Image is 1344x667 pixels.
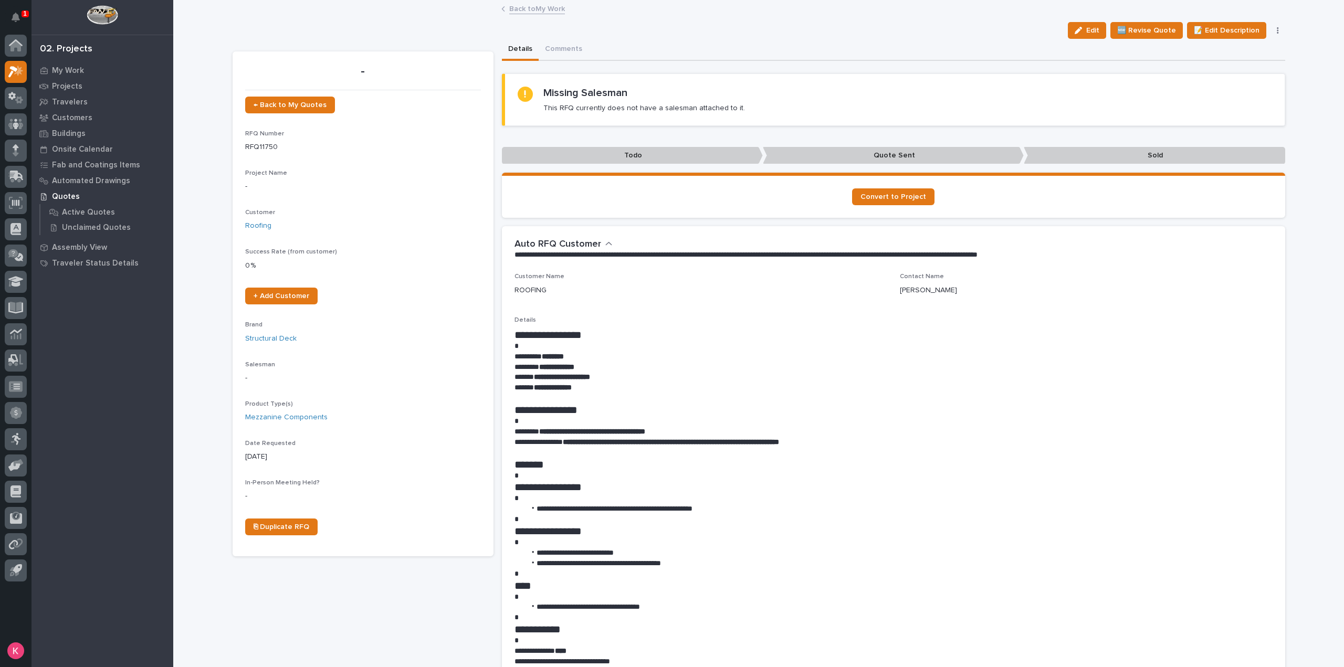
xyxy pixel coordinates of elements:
[245,209,275,216] span: Customer
[31,255,173,271] a: Traveler Status Details
[52,145,113,154] p: Onsite Calendar
[5,640,27,662] button: users-avatar
[245,451,481,462] p: [DATE]
[245,333,297,344] a: Structural Deck
[13,13,27,29] div: Notifications1
[514,239,613,250] button: Auto RFQ Customer
[31,125,173,141] a: Buildings
[860,193,926,200] span: Convert to Project
[52,192,80,202] p: Quotes
[87,5,118,25] img: Workspace Logo
[1024,147,1285,164] p: Sold
[245,412,328,423] a: Mezzanine Components
[254,101,327,109] span: ← Back to My Quotes
[514,239,601,250] h2: Auto RFQ Customer
[245,288,318,304] a: + Add Customer
[1110,22,1183,39] button: 🆕 Revise Quote
[31,78,173,94] a: Projects
[543,87,627,99] h2: Missing Salesman
[245,362,275,368] span: Salesman
[52,82,82,91] p: Projects
[502,147,763,164] p: Todo
[502,39,539,61] button: Details
[52,243,107,252] p: Assembly View
[245,97,335,113] a: ← Back to My Quotes
[52,98,88,107] p: Travelers
[245,131,284,137] span: RFQ Number
[1194,24,1259,37] span: 📝 Edit Description
[254,523,309,531] span: ⎘ Duplicate RFQ
[31,188,173,204] a: Quotes
[254,292,309,300] span: + Add Customer
[245,491,481,502] p: -
[245,373,481,384] p: -
[23,10,27,17] p: 1
[1068,22,1106,39] button: Edit
[31,62,173,78] a: My Work
[245,322,262,328] span: Brand
[31,239,173,255] a: Assembly View
[1086,26,1099,35] span: Edit
[52,161,140,170] p: Fab and Coatings Items
[40,44,92,55] div: 02. Projects
[52,66,84,76] p: My Work
[52,176,130,186] p: Automated Drawings
[900,285,957,296] p: [PERSON_NAME]
[31,157,173,173] a: Fab and Coatings Items
[1117,24,1176,37] span: 🆕 Revise Quote
[245,170,287,176] span: Project Name
[514,273,564,280] span: Customer Name
[52,113,92,123] p: Customers
[245,64,481,79] p: -
[514,285,547,296] p: ROOFING
[245,518,318,535] a: ⎘ Duplicate RFQ
[852,188,934,205] a: Convert to Project
[62,223,131,232] p: Unclaimed Quotes
[245,249,337,255] span: Success Rate (from customer)
[245,401,293,407] span: Product Type(s)
[763,147,1024,164] p: Quote Sent
[245,260,481,271] p: 0 %
[52,129,86,139] p: Buildings
[514,317,536,323] span: Details
[539,39,589,61] button: Comments
[245,440,296,447] span: Date Requested
[31,94,173,110] a: Travelers
[31,173,173,188] a: Automated Drawings
[31,141,173,157] a: Onsite Calendar
[40,220,173,235] a: Unclaimed Quotes
[543,103,745,113] p: This RFQ currently does not have a salesman attached to it.
[62,208,115,217] p: Active Quotes
[245,220,271,231] a: Roofing
[245,480,320,486] span: In-Person Meeting Held?
[245,181,481,192] p: -
[1187,22,1266,39] button: 📝 Edit Description
[40,205,173,219] a: Active Quotes
[245,142,481,153] p: RFQ11750
[5,6,27,28] button: Notifications
[31,110,173,125] a: Customers
[509,2,565,14] a: Back toMy Work
[900,273,944,280] span: Contact Name
[52,259,139,268] p: Traveler Status Details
